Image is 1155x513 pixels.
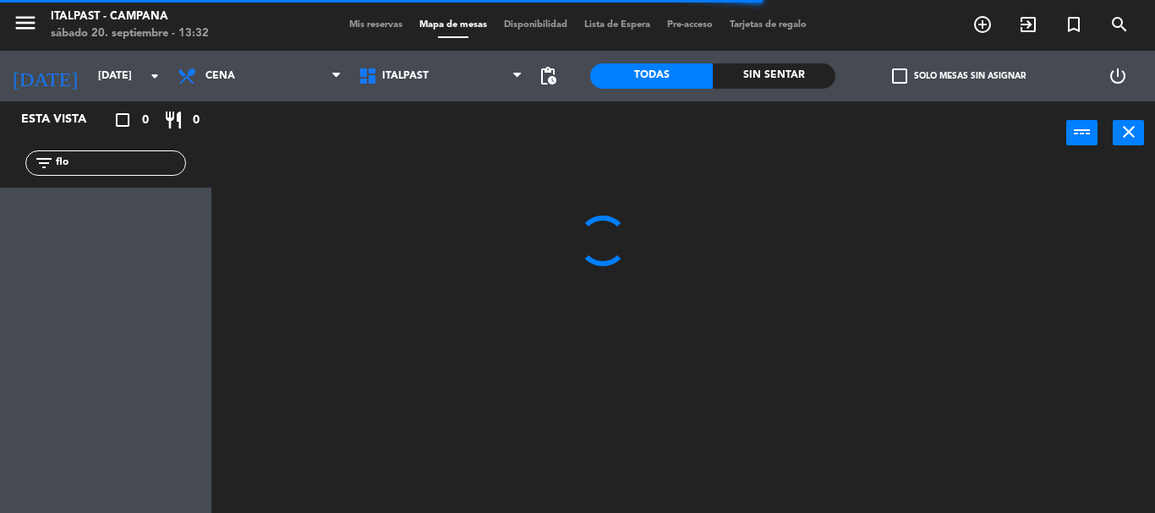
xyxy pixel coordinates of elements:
input: Filtrar por nombre... [54,154,185,172]
span: 0 [142,111,149,130]
i: close [1119,122,1139,142]
div: Todas [590,63,713,89]
button: menu [13,10,38,41]
i: arrow_drop_down [145,66,165,86]
i: restaurant [163,110,183,130]
span: Tarjetas de regalo [721,20,815,30]
button: close [1113,120,1144,145]
span: Lista de Espera [576,20,659,30]
i: crop_square [112,110,133,130]
div: Italpast - Campana [51,8,209,25]
label: Solo mesas sin asignar [892,68,1026,84]
span: check_box_outline_blank [892,68,907,84]
span: Italpast [382,70,429,82]
i: power_settings_new [1108,66,1128,86]
span: pending_actions [538,66,558,86]
span: Cena [205,70,235,82]
div: Sin sentar [713,63,835,89]
i: filter_list [34,153,54,173]
i: power_input [1072,122,1092,142]
i: add_circle_outline [972,14,993,35]
span: Mapa de mesas [411,20,495,30]
i: exit_to_app [1018,14,1038,35]
div: sábado 20. septiembre - 13:32 [51,25,209,42]
span: 0 [193,111,200,130]
i: menu [13,10,38,35]
i: search [1109,14,1130,35]
span: Disponibilidad [495,20,576,30]
i: turned_in_not [1064,14,1084,35]
span: Mis reservas [341,20,411,30]
span: Pre-acceso [659,20,721,30]
button: power_input [1066,120,1098,145]
div: Esta vista [8,110,122,130]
